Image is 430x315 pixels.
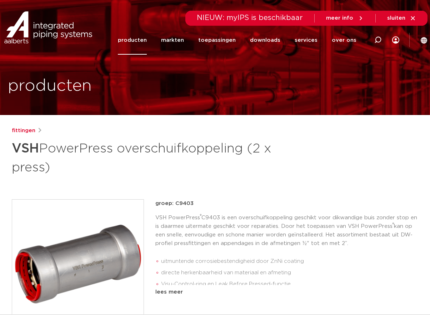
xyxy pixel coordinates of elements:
nav: Menu [118,26,356,55]
sup: ® [200,214,201,218]
strong: VSH [12,142,39,155]
span: NIEUW: myIPS is beschikbaar [197,14,303,21]
div: my IPS [392,26,399,55]
a: fittingen [12,126,35,135]
h1: producten [8,75,92,97]
div: lees meer [155,288,418,296]
li: uitmuntende corrosiebestendigheid door ZnNi coating [161,256,418,267]
a: sluiten [387,15,416,21]
a: markten [161,26,184,55]
h1: PowerPress overschuifkoppeling (2 x press) [12,138,280,176]
a: producten [118,26,147,55]
p: groep: C9403 [155,199,418,208]
p: VSH PowerPress C9403 is een overschuifkoppeling geschikt voor dikwandige buis zonder stop en is d... [155,214,418,248]
a: downloads [250,26,280,55]
li: directe herkenbaarheid van materiaal en afmeting [161,267,418,279]
span: sluiten [387,15,405,21]
span: meer info [326,15,353,21]
sup: ® [392,222,394,226]
a: toepassingen [198,26,236,55]
li: Visu-Control-ring en Leak Before Pressed-functie [161,279,418,290]
a: services [295,26,317,55]
a: meer info [326,15,364,21]
a: over ons [332,26,356,55]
